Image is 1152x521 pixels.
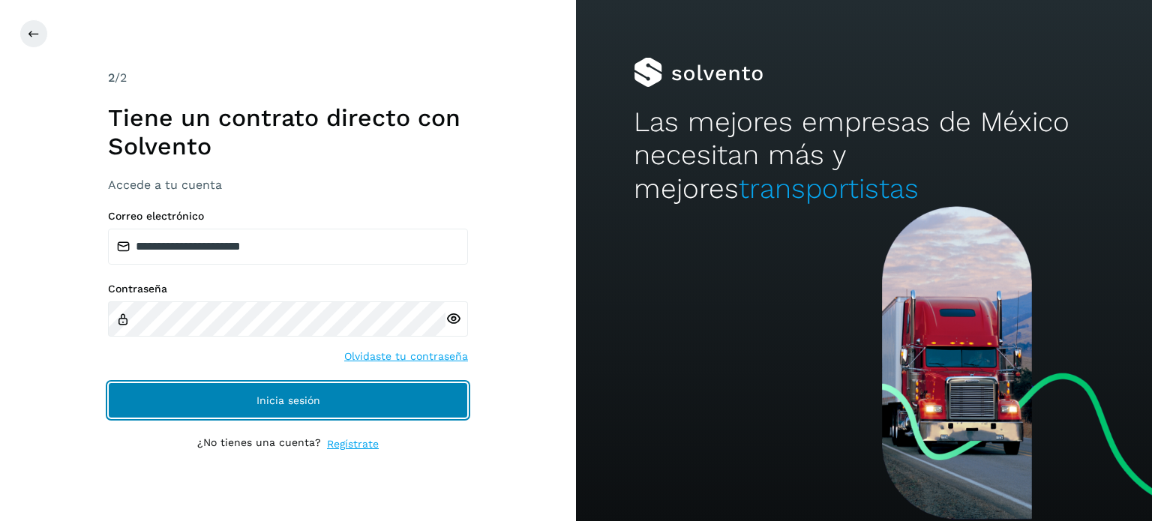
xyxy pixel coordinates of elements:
span: Inicia sesión [256,395,320,406]
h3: Accede a tu cuenta [108,178,468,192]
button: Inicia sesión [108,382,468,418]
label: Contraseña [108,283,468,295]
span: transportistas [739,172,919,205]
h1: Tiene un contrato directo con Solvento [108,103,468,161]
div: /2 [108,69,468,87]
label: Correo electrónico [108,210,468,223]
a: Regístrate [327,436,379,452]
h2: Las mejores empresas de México necesitan más y mejores [634,106,1094,205]
p: ¿No tienes una cuenta? [197,436,321,452]
span: 2 [108,70,115,85]
a: Olvidaste tu contraseña [344,349,468,364]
